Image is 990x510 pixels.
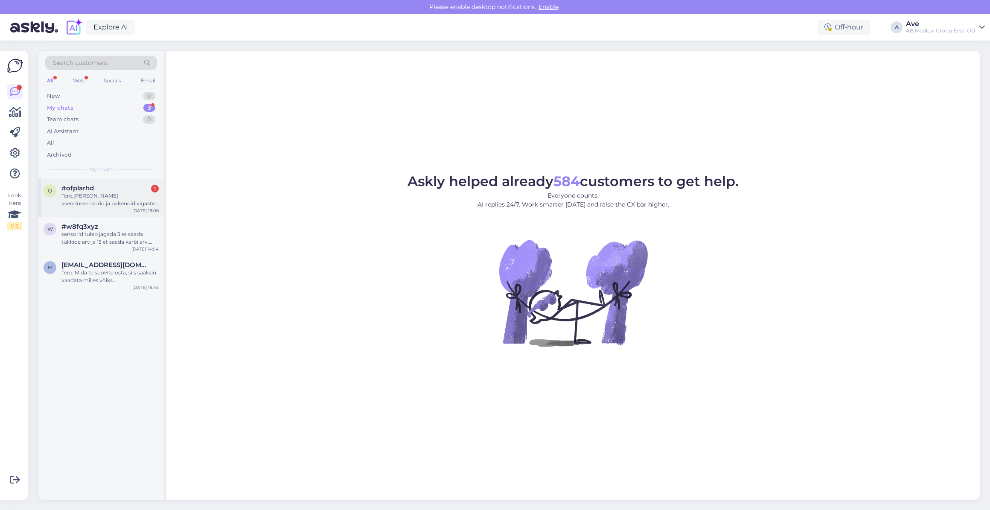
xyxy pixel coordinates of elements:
[131,246,159,252] div: [DATE] 14:04
[132,207,159,214] div: [DATE] 19:06
[408,173,739,189] span: Askly helped already customers to get help.
[90,166,113,173] span: My chats
[61,223,98,230] span: #w8fq3xyz
[71,75,86,86] div: Web
[7,58,23,74] img: Askly Logo
[891,21,903,33] div: A
[65,18,83,36] img: explore-ai
[536,3,561,11] span: Enable
[61,261,150,269] span: hendrikojamaa99@gmail.com
[906,20,975,27] div: Ave
[408,191,739,209] p: Everyone counts. AI replies 24/7. Work smarter [DATE] and raise the CX bar higher.
[61,184,94,192] span: #ofplarhd
[48,264,52,271] span: h
[906,27,975,34] div: AB Medical Group Eesti OÜ
[132,284,159,291] div: [DATE] 15:45
[61,192,159,207] div: Tere,[PERSON_NAME] asendussensorid ja pakendid vigaste sensorite tagastamiseks,uued toodi UPS-i k...
[47,104,73,112] div: My chats
[61,230,159,246] div: sensorid tuleb jagada 3 et saada tükkide arv ja 15 et saada karbi arv. 105:3=35
[53,58,107,67] span: Search customers
[143,115,155,124] div: 0
[143,92,155,100] div: 0
[47,92,60,100] div: New
[818,20,870,35] div: Off-hour
[86,20,135,35] a: Explore AI
[47,151,72,159] div: Archived
[47,127,79,136] div: AI Assistant
[7,192,22,230] div: Look Here
[143,104,155,112] div: 3
[7,222,22,230] div: 1 / 3
[47,139,54,147] div: All
[906,20,985,34] a: AveAB Medical Group Eesti OÜ
[496,216,650,370] img: No Chat active
[47,115,79,124] div: Team chats
[151,185,159,192] div: 1
[61,269,159,284] div: Tere. Mida te soovite osta, siis saaksin vaadata milles võiks [PERSON_NAME].
[48,187,52,194] span: o
[47,226,53,232] span: w
[45,75,55,86] div: All
[553,173,580,189] b: 584
[102,75,123,86] div: Socials
[139,75,157,86] div: Email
